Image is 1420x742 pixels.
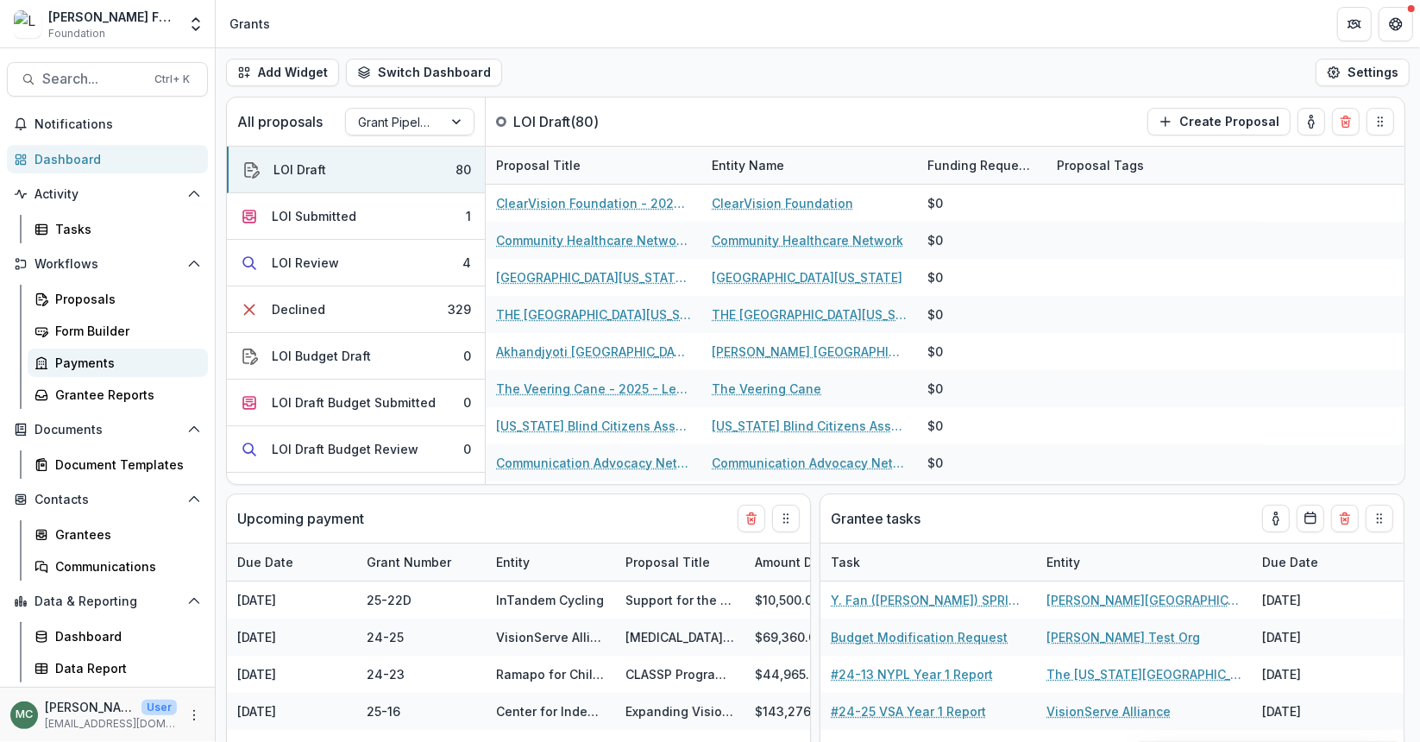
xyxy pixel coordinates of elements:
div: Grant Number [356,544,486,581]
div: 0 [463,393,471,412]
a: Dashboard [7,145,208,173]
div: Entity [486,544,615,581]
div: $10,500.00 [745,582,874,619]
button: toggle-assigned-to-me [1297,108,1325,135]
button: LOI Review4 [227,240,485,286]
div: $143,276.00 [745,693,874,730]
button: Partners [1337,7,1372,41]
div: Dashboard [35,150,194,168]
div: [MEDICAL_DATA] with Occupational Therapists: A Hub and Spoke Approach [625,628,734,646]
div: [DATE] [227,693,356,730]
div: Grants [229,15,270,33]
a: Community Healthcare Network - 2025 - Letter of Inquiry Template [496,231,691,249]
div: Data Report [55,659,194,677]
div: [DATE] [1252,693,1381,730]
div: Grantee Reports [55,386,194,404]
a: The [US_STATE][GEOGRAPHIC_DATA] [1046,665,1241,683]
div: Form Builder [55,322,194,340]
div: Due Date [1252,544,1381,581]
a: Center for Independence of the Disabled, [US_STATE] [496,704,820,719]
div: Declined [272,300,325,318]
div: 24-23 [367,665,405,683]
div: Proposal Tags [1046,147,1262,184]
div: Proposals [55,290,194,308]
div: [DATE] [227,582,356,619]
div: LOI Review [272,254,339,272]
a: Communication Advocacy Network, Inc. - 2025 - Letter of Inquiry Template [496,454,691,472]
button: Drag [772,505,800,532]
div: Grantees [55,525,194,544]
button: More [184,705,204,726]
div: Proposal Title [615,553,720,571]
div: Proposal Title [615,544,745,581]
span: Activity [35,187,180,202]
button: LOI Draft Budget Review0 [227,426,485,473]
div: Grant Number [356,553,462,571]
div: $0 [927,417,943,435]
a: THE [GEOGRAPHIC_DATA][US_STATE] - 2025 - Letter of Inquiry Template [496,305,691,324]
div: $0 [927,268,943,286]
a: The Veering Cane [712,380,821,398]
div: Entity Name [701,147,917,184]
div: 25-16 [367,702,400,720]
a: Data Report [28,654,208,682]
div: Amount Due [745,544,874,581]
span: Foundation [48,26,105,41]
a: THE [GEOGRAPHIC_DATA][US_STATE] [712,305,907,324]
button: Add Widget [226,59,339,86]
div: [DATE] [1252,656,1381,693]
div: Proposal Tags [1046,156,1154,174]
button: LOI Draft80 [227,147,485,193]
div: $0 [927,194,943,212]
p: User [141,700,177,715]
a: [PERSON_NAME][GEOGRAPHIC_DATA] [1046,591,1241,609]
a: Document Templates [28,450,208,479]
div: 1 [466,207,471,225]
div: Task [820,544,1036,581]
button: Get Help [1379,7,1413,41]
a: Form Builder [28,317,208,345]
div: Amount Due [745,553,839,571]
div: Tasks [55,220,194,238]
div: LOI Budget Draft [272,347,371,365]
button: LOI Budget Draft0 [227,333,485,380]
a: InTandem Cycling [496,593,604,607]
div: Funding Requested [917,147,1046,184]
a: Communications [28,552,208,581]
button: Open Data & Reporting [7,588,208,615]
a: Budget Modification Request [831,628,1008,646]
div: 4 [462,254,471,272]
button: Notifications [7,110,208,138]
button: Settings [1316,59,1410,86]
div: Communications [55,557,194,575]
button: Delete card [1332,108,1360,135]
div: Ctrl + K [151,70,193,89]
div: Dashboard [55,627,194,645]
div: Entity [1036,544,1252,581]
div: $0 [927,305,943,324]
button: Delete card [738,505,765,532]
div: Proposal Title [486,147,701,184]
a: Communication Advocacy Network, Inc. [712,454,907,472]
span: Contacts [35,493,180,507]
img: Lavelle Fund for the Blind [14,10,41,38]
p: Upcoming payment [237,508,364,529]
span: Workflows [35,257,180,272]
p: All proposals [237,111,323,132]
div: $0 [927,380,943,398]
div: $0 [927,343,943,361]
a: VisionServe Alliance [1046,702,1171,720]
span: Search... [42,71,144,87]
div: Support for the TCS [US_STATE] City Marathon Charity Partner Program and for InTandem's Financial... [625,591,734,609]
a: [US_STATE] Blind Citizens Association - 2025 - Letter of Inquiry Template [496,417,691,435]
a: Ramapo for Children [496,667,620,682]
button: Calendar [1297,505,1324,532]
div: $0 [927,231,943,249]
button: Open Workflows [7,250,208,278]
a: Tasks [28,215,208,243]
div: LOI Submitted [272,207,356,225]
